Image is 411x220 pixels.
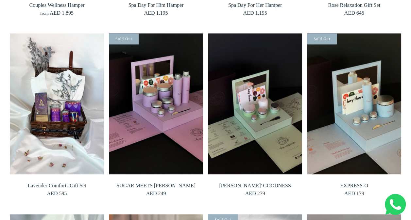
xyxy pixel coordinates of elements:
a: Spa Day For Her Hamper AED 1,195 [208,0,302,19]
span: Spa Day For Her Hamper [208,2,302,9]
a: Spa Day For Him Hamper AED 1,195 [109,0,203,19]
span: Spa Day For Him Hamper [109,2,203,9]
a: Lavender Comforts Gift Set AED 595 [10,181,104,199]
a: EXPRESS-O AED 179 [307,181,401,199]
img: Lavender Comforts Gift Set [10,33,104,174]
small: from [40,11,49,16]
span: AED 279 [245,191,265,196]
span: AED 595 [47,191,67,196]
span: SUGAR MEETS [PERSON_NAME] [109,182,203,189]
span: AED 1,895 [50,10,74,16]
img: EXPRESS-O [307,33,401,174]
a: Rose Relaxation Gift Set AED 645 [307,0,401,19]
span: Couples Wellness Hamper [10,2,104,9]
span: AED 1,195 [144,10,168,16]
img: SHEA' GOODNESS [208,33,302,174]
a: [PERSON_NAME]' GOODNESS AED 279 [208,181,302,199]
span: AED 249 [146,191,166,196]
img: SUGAR MEETS SALT [109,33,203,174]
img: Whatsapp [385,194,406,215]
a: SUGAR MEETS [PERSON_NAME] AED 249 [109,181,203,199]
span: Rose Relaxation Gift Set [307,2,401,9]
span: AED 1,195 [243,10,267,16]
span: Lavender Comforts Gift Set [10,182,104,189]
a: Couples Wellness Hamper from AED 1,895 [10,0,104,19]
span: EXPRESS-O [307,182,401,189]
span: AED 645 [344,10,364,16]
span: [PERSON_NAME]' GOODNESS [208,182,302,189]
span: AED 179 [344,191,364,196]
